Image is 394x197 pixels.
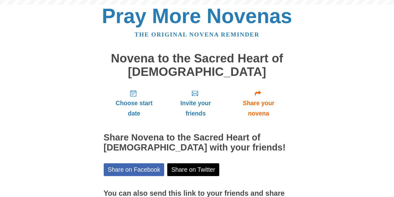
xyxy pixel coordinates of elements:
h1: Novena to the Sacred Heart of [DEMOGRAPHIC_DATA] [104,52,291,78]
a: Share on Facebook [104,163,164,176]
a: Invite your friends [164,85,226,122]
span: Choose start date [110,98,159,119]
a: The original novena reminder [135,31,259,38]
span: Invite your friends [171,98,220,119]
a: Share your novena [227,85,291,122]
a: Share on Twitter [167,163,219,176]
span: Share your novena [233,98,284,119]
h2: Share Novena to the Sacred Heart of [DEMOGRAPHIC_DATA] with your friends! [104,133,291,153]
a: Pray More Novenas [102,4,292,27]
a: Choose start date [104,85,165,122]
